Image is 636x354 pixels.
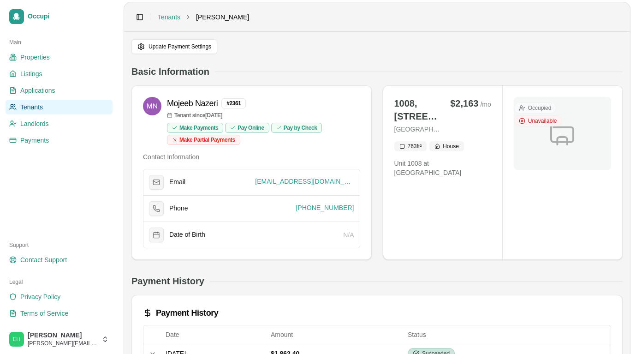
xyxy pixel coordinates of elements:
[169,178,185,186] span: Email
[6,83,113,98] a: Applications
[143,97,161,115] img: Mojeeb Nazeri
[167,97,218,110] h3: Mojeeb Nazeri
[429,141,464,151] div: House
[20,102,43,112] span: Tenants
[143,306,611,319] div: Payment History
[394,159,491,177] p: Unit 1008 at [GEOGRAPHIC_DATA]
[6,238,113,252] div: Support
[196,12,249,22] span: [PERSON_NAME]
[6,306,113,321] a: Terms of Service
[528,117,557,125] span: Unavailable
[6,100,113,114] a: Tenants
[6,133,113,148] a: Payments
[296,203,354,212] span: [PHONE_NUMBER]
[6,35,113,50] div: Main
[6,275,113,289] div: Legal
[143,152,360,162] h4: Contact Information
[28,331,98,340] span: [PERSON_NAME]
[221,98,246,108] div: # 2361
[6,50,113,65] a: Properties
[6,289,113,304] a: Privacy Policy
[6,328,113,350] button: Emily Hart[PERSON_NAME][PERSON_NAME][EMAIL_ADDRESS][DOMAIN_NAME]
[162,325,267,344] th: Date
[167,135,240,145] div: Make Partial Payments
[6,66,113,81] a: Listings
[28,12,109,21] span: Occupi
[9,332,24,347] img: Emily Hart
[480,100,491,109] span: / mo
[20,255,67,264] span: Contact Support
[20,119,49,128] span: Landlords
[20,292,60,301] span: Privacy Policy
[167,123,223,133] div: Make Payments
[131,65,209,78] h2: Basic Information
[169,204,188,213] span: Phone
[6,252,113,267] a: Contact Support
[131,39,217,54] button: Update Payment Settings
[158,12,180,22] a: Tenants
[343,231,354,239] span: N/A
[131,275,204,288] h2: Payment History
[28,340,98,347] span: [PERSON_NAME][EMAIL_ADDRESS][DOMAIN_NAME]
[158,12,249,22] nav: breadcrumb
[6,6,113,28] a: Occupi
[394,141,427,151] div: 763 ft²
[450,97,478,110] span: $2,163
[20,309,68,318] span: Terms of Service
[404,325,611,344] th: Status
[225,123,269,133] div: Pay Online
[6,116,113,131] a: Landlords
[394,97,441,123] p: 1008, [STREET_ADDRESS]
[528,104,552,112] span: Occupied
[169,231,205,239] span: Date of Birth
[271,123,322,133] div: Pay by Check
[394,125,441,134] p: [GEOGRAPHIC_DATA]
[20,86,55,95] span: Applications
[20,136,49,145] span: Payments
[255,177,354,186] span: [EMAIL_ADDRESS][DOMAIN_NAME]
[20,53,50,62] span: Properties
[167,112,360,119] p: Tenant since [DATE]
[20,69,42,78] span: Listings
[267,325,404,344] th: Amount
